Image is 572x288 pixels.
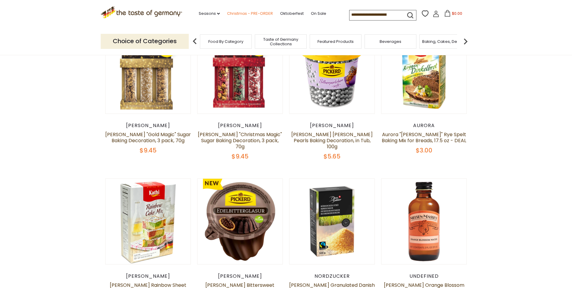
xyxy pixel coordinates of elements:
[199,10,220,17] a: Seasons
[140,146,156,155] span: $9.45
[105,123,191,129] div: [PERSON_NAME]
[381,273,467,279] div: undefined
[289,273,375,279] div: Nordzucker
[324,152,340,161] span: $5.65
[198,131,282,150] a: [PERSON_NAME] "Christmas Magic" Sugar Baking Decoration, 3 pack, 70g
[198,179,283,264] img: Pickerd Bittersweet Chocolate Cocoa Glaze for Baking, 150g
[105,273,191,279] div: [PERSON_NAME]
[318,39,354,44] a: Featured Products
[289,123,375,129] div: [PERSON_NAME]
[311,10,326,17] a: On Sale
[197,123,283,129] div: [PERSON_NAME]
[382,131,466,144] a: Aurora "[PERSON_NAME]" Rye Spelt Baking Mix for Breads, 17.5 oz - DEAL
[380,39,401,44] a: Beverages
[198,28,283,114] img: Pickerd "Christmas Magic" Sugar Baking Decoration, 3 pack, 70g
[381,123,467,129] div: Aurora
[189,35,201,47] img: previous arrow
[289,28,375,114] img: Pickerd Silber Pearls Baking Decoration, in Tub, 100g
[280,10,304,17] a: Oktoberfest
[416,146,432,155] span: $3.00
[106,179,191,264] img: Kathi Rainbow Sheet Cake, Baking Mix Kit, 840g
[381,28,467,114] img: Aurora "Roggen-Dinkel" Rye Spelt Baking Mix for Breads, 17.5 oz - DEAL
[452,11,462,16] span: $0.00
[105,131,191,144] a: [PERSON_NAME] "Gold Magic" Sugar Baking Decoration, 3 pack, 70g
[381,179,467,264] img: Nielsen-Massey Orange Blossom Water, 2 oz
[197,273,283,279] div: [PERSON_NAME]
[227,10,273,17] a: Christmas - PRE-ORDER
[422,39,469,44] a: Baking, Cakes, Desserts
[291,131,373,150] a: [PERSON_NAME] [PERSON_NAME] Pearls Baking Decoration, in Tub, 100g
[289,179,375,264] img: Dan Sukker Granulated Danish Brown Raw Sugar, 17.6 oz
[460,35,472,47] img: next arrow
[208,39,243,44] a: Food By Category
[441,10,466,19] button: $0.00
[101,34,189,49] p: Choice of Categories
[106,28,191,114] img: Pickerd "Gold Magic" Sugar Baking Decoration, 3 pack, 70g
[257,37,305,46] a: Taste of Germany Collections
[232,152,248,161] span: $9.45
